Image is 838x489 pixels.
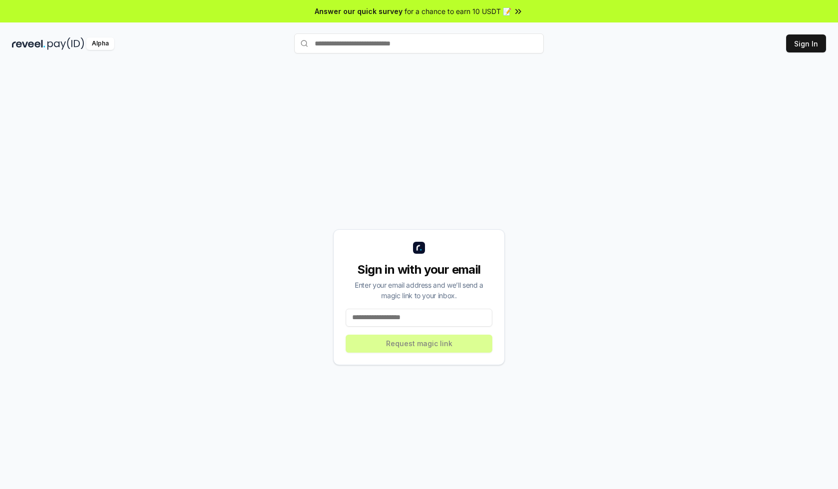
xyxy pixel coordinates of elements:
[86,37,114,50] div: Alpha
[346,280,492,301] div: Enter your email address and we’ll send a magic link to your inbox.
[786,34,826,52] button: Sign In
[346,262,492,278] div: Sign in with your email
[12,37,45,50] img: reveel_dark
[405,6,511,16] span: for a chance to earn 10 USDT 📝
[413,242,425,254] img: logo_small
[315,6,403,16] span: Answer our quick survey
[47,37,84,50] img: pay_id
